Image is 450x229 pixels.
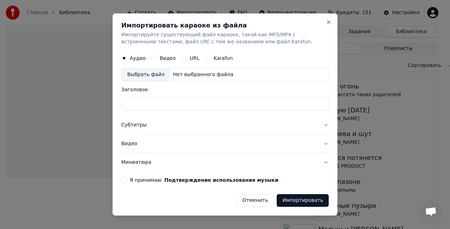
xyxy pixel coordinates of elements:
[121,135,329,153] button: Видео
[236,194,274,207] button: Отменить
[121,153,329,172] button: Миниатюра
[122,68,170,81] div: Выбрать файл
[121,31,329,45] p: Импортируйте существующий файл караоке, такой как MP3/MP4 с встроенными текстами, файл LRC с тем ...
[121,87,329,92] label: Заголовок
[121,116,329,134] button: Субтитры
[130,56,146,61] label: Аудио
[165,178,278,182] button: Я принимаю
[160,56,176,61] label: Видео
[170,71,236,78] div: Нет выбранного файла
[214,56,233,61] label: Karafun
[277,194,329,207] button: Импортировать
[130,178,278,182] label: Я принимаю
[190,56,200,61] label: URL
[121,22,329,29] h2: Импортировать караоке из файла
